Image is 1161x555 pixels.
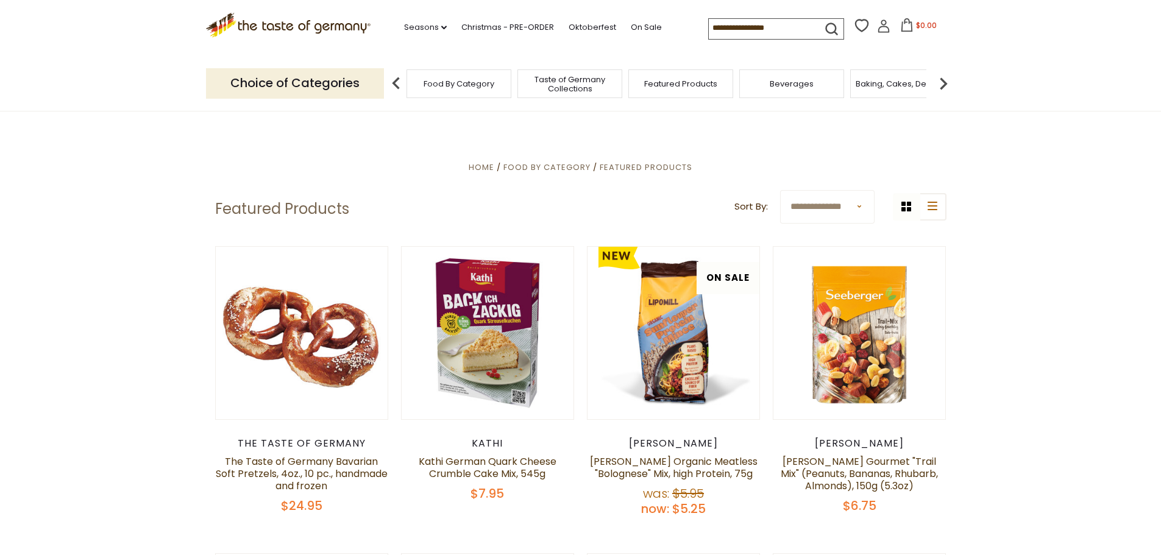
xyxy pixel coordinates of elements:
a: Food By Category [503,161,591,173]
span: $6.75 [843,497,876,514]
span: $0.00 [916,20,937,30]
img: previous arrow [384,71,408,96]
h1: Featured Products [215,200,349,218]
div: Kathi [401,437,575,450]
a: Taste of Germany Collections [521,75,619,93]
span: $24.95 [281,497,322,514]
label: Was: [643,485,669,502]
a: Kathi German Quark Cheese Crumble Cake Mix, 545g [419,454,556,481]
a: On Sale [631,21,662,34]
button: $0.00 [893,18,945,37]
a: [PERSON_NAME] Organic Meatless "Bolognese" Mix, high Protein, 75g [590,454,758,481]
img: Lamotte Organic Meatless "Bolognese" Mix, high Protein, 75g [588,247,760,419]
img: The Taste of Germany Bavarian Soft Pretzels, 4oz., 10 pc., handmade and frozen [216,247,388,419]
img: Seeberger Gourmet "Trail Mix" (Peanuts, Bananas, Rhubarb, Almonds), 150g (5.3oz) [773,247,946,419]
a: Home [469,161,494,173]
a: [PERSON_NAME] Gourmet "Trail Mix" (Peanuts, Bananas, Rhubarb, Almonds), 150g (5.3oz) [781,454,938,493]
div: [PERSON_NAME] [587,437,761,450]
a: Featured Products [600,161,692,173]
img: next arrow [931,71,956,96]
div: The Taste of Germany [215,437,389,450]
a: The Taste of Germany Bavarian Soft Pretzels, 4oz., 10 pc., handmade and frozen [216,454,388,493]
span: $7.95 [470,485,504,502]
a: Oktoberfest [569,21,616,34]
label: Now: [641,500,669,517]
p: Choice of Categories [206,68,384,98]
a: Baking, Cakes, Desserts [856,79,950,88]
img: Kathi German Quark Cheese Crumble Cake Mix, 545g [402,247,574,419]
a: Beverages [770,79,814,88]
span: $5.25 [672,500,706,517]
span: $5.95 [672,485,704,502]
a: Featured Products [644,79,717,88]
div: [PERSON_NAME] [773,437,946,450]
label: Sort By: [734,199,768,214]
a: Food By Category [424,79,494,88]
a: Christmas - PRE-ORDER [461,21,554,34]
a: Seasons [404,21,447,34]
